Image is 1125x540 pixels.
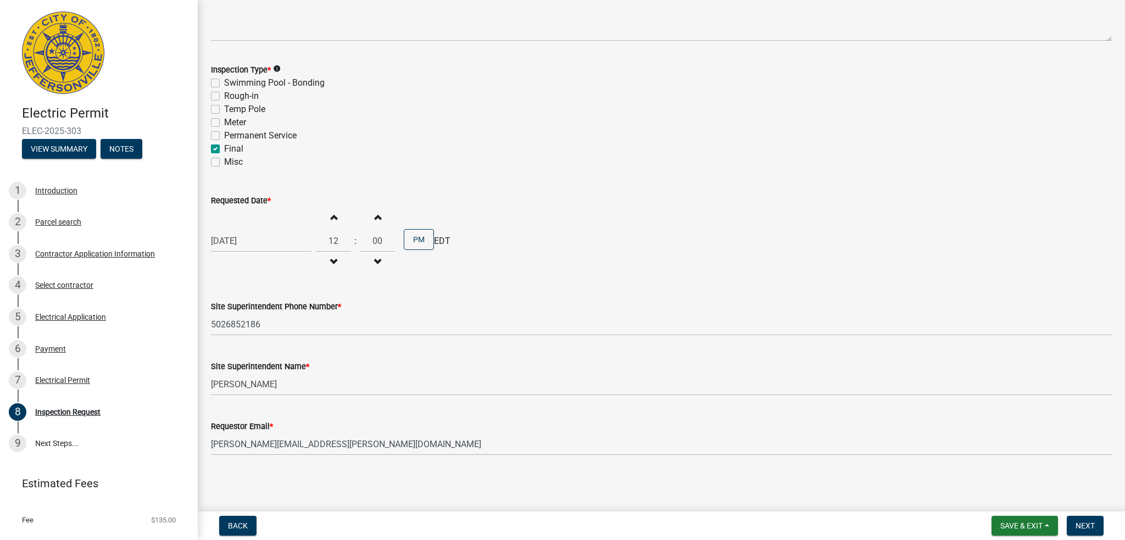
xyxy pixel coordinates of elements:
[35,218,81,226] div: Parcel search
[22,126,176,136] span: ELEC-2025-303
[211,363,309,371] label: Site Superintendent Name
[22,145,96,154] wm-modal-confirm: Summary
[1076,521,1095,530] span: Next
[1067,516,1104,536] button: Next
[22,12,104,94] img: City of Jeffersonville, Indiana
[9,371,26,389] div: 7
[211,230,311,252] input: mm/dd/yyyy
[273,65,281,73] i: info
[228,521,248,530] span: Back
[101,145,142,154] wm-modal-confirm: Notes
[35,250,155,258] div: Contractor Application Information
[22,516,34,524] span: Fee
[224,103,265,116] label: Temp Pole
[35,313,106,321] div: Electrical Application
[22,105,189,121] h4: Electric Permit
[9,340,26,358] div: 6
[9,182,26,199] div: 1
[9,403,26,421] div: 8
[9,213,26,231] div: 2
[224,116,246,129] label: Meter
[1000,521,1043,530] span: Save & Exit
[101,139,142,159] button: Notes
[351,235,360,248] div: :
[211,66,271,74] label: Inspection Type
[224,90,259,103] label: Rough-in
[35,408,101,416] div: Inspection Request
[9,245,26,263] div: 3
[151,516,176,524] span: $135.00
[224,76,325,90] label: Swimming Pool - Bonding
[211,423,273,431] label: Requestor Email
[211,303,341,311] label: Site Superintendent Phone Number
[404,229,434,250] button: PM
[434,235,450,248] span: EDT
[9,308,26,326] div: 5
[224,155,243,169] label: Misc
[35,345,66,353] div: Payment
[219,516,257,536] button: Back
[9,435,26,452] div: 9
[316,230,351,252] input: Hours
[211,197,271,205] label: Requested Date
[35,376,90,384] div: Electrical Permit
[35,281,93,289] div: Select contractor
[22,139,96,159] button: View Summary
[224,142,243,155] label: Final
[35,187,77,194] div: Introduction
[992,516,1058,536] button: Save & Exit
[9,276,26,294] div: 4
[9,472,180,494] a: Estimated Fees
[360,230,395,252] input: Minutes
[224,129,297,142] label: Permanent Service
